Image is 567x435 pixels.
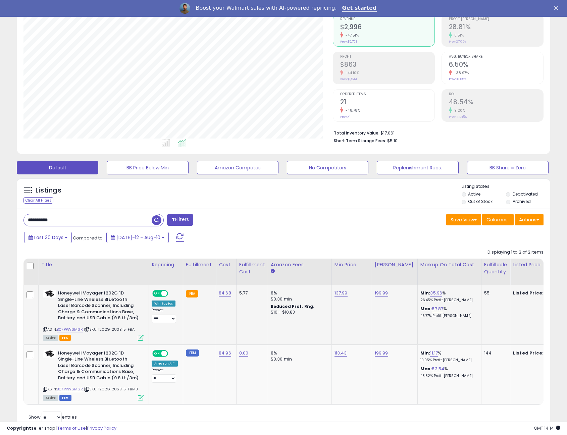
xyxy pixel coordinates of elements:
[29,414,77,420] span: Show: entries
[449,23,543,32] h2: 28.81%
[432,306,443,312] a: 87.87
[420,350,476,363] div: %
[107,161,188,174] button: BB Price Below Min
[375,290,388,296] a: 199.99
[449,115,467,119] small: Prev: 44.45%
[58,290,140,323] b: Honeywell Voyager 1202G 1D Single-Line Wireless Bluetooth Laser Barcode Scanner, Including Charge...
[343,70,359,75] small: -44.10%
[449,77,466,81] small: Prev: 10.65%
[343,108,360,113] small: -48.78%
[554,6,561,10] div: Close
[43,335,58,341] span: All listings currently available for purchase on Amazon
[484,261,507,275] div: Fulfillable Quantity
[340,40,357,44] small: Prev: $5,708
[430,350,438,357] a: 11.17
[57,386,83,392] a: B07PPW6M6R
[452,108,465,113] small: 9.20%
[340,77,357,81] small: Prev: $1,544
[513,350,544,356] b: Listed Price:
[449,98,543,107] h2: 48.54%
[239,290,263,296] div: 5.77
[23,197,53,204] div: Clear All Filters
[152,308,178,323] div: Preset:
[342,5,377,12] a: Get started
[219,261,234,268] div: Cost
[271,268,275,274] small: Amazon Fees.
[430,290,442,296] a: 35.96
[467,161,549,174] button: BB Share = Zero
[432,366,444,372] a: 83.54
[334,290,348,296] a: 137.99
[452,70,469,75] small: -38.97%
[449,55,543,59] span: Avg. Buybox Share
[152,361,178,367] div: Amazon AI *
[420,358,476,363] p: 10.05% Profit [PERSON_NAME]
[219,290,231,296] a: 84.68
[41,261,146,268] div: Title
[167,291,178,296] span: OFF
[197,161,278,174] button: Amazon Competes
[167,214,193,226] button: Filters
[59,335,71,341] span: FBA
[57,425,86,431] a: Terms of Use
[153,350,161,356] span: ON
[484,290,505,296] div: 55
[449,17,543,21] span: Profit [PERSON_NAME]
[271,350,326,356] div: 8%
[377,161,458,174] button: Replenishment Recs.
[186,261,213,268] div: Fulfillment
[420,306,476,318] div: %
[17,161,98,174] button: Default
[486,216,508,223] span: Columns
[239,261,265,275] div: Fulfillment Cost
[43,350,56,358] img: 31wprc3Od0L._SL40_.jpg
[186,349,199,357] small: FBM
[515,214,544,225] button: Actions
[43,350,144,400] div: ASIN:
[387,138,398,144] span: $5.10
[462,183,550,190] p: Listing States:
[152,301,175,307] div: Win BuyBox
[58,350,140,383] b: Honeywell Voyager 1202G 1D Single-Line Wireless Bluetooth Laser Barcode Scanner, Including Charge...
[116,234,160,241] span: [DATE]-12 - Aug-10
[73,235,104,241] span: Compared to:
[57,327,83,332] a: B07PPW6M6R
[7,425,31,431] strong: Copyright
[59,395,71,401] span: FBM
[186,290,198,297] small: FBA
[334,138,386,144] b: Short Term Storage Fees:
[449,93,543,96] span: ROI
[179,3,190,14] img: Profile image for Adrian
[36,186,61,195] h5: Listings
[340,17,434,21] span: Revenue
[334,128,538,137] li: $17,061
[87,425,116,431] a: Privacy Policy
[420,350,430,356] b: Min:
[287,161,368,174] button: No Competitors
[420,374,476,378] p: 45.52% Profit [PERSON_NAME]
[84,327,135,332] span: | SKU: 1202G-2USB-5-FBA
[420,298,476,303] p: 26.45% Profit [PERSON_NAME]
[43,290,56,297] img: 31wprc3Od0L._SL40_.jpg
[152,368,178,383] div: Preset:
[452,33,464,38] small: 6.51%
[271,304,315,309] b: Reduced Prof. Rng.
[84,386,138,392] span: | SKU: 1202G-2USB-5-FBM3
[340,23,434,32] h2: $2,996
[340,98,434,107] h2: 21
[420,366,476,378] div: %
[513,191,538,197] label: Deactivated
[487,249,544,256] div: Displaying 1 to 2 of 2 items
[513,199,531,204] label: Archived
[468,191,480,197] label: Active
[340,55,434,59] span: Profit
[343,33,359,38] small: -47.51%
[340,93,434,96] span: Ordered Items
[7,425,116,432] div: seller snap | |
[534,425,560,431] span: 2025-09-10 14:14 GMT
[484,350,505,356] div: 144
[106,232,169,243] button: [DATE]-12 - Aug-10
[167,350,178,356] span: OFF
[152,261,180,268] div: Repricing
[43,290,144,340] div: ASIN:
